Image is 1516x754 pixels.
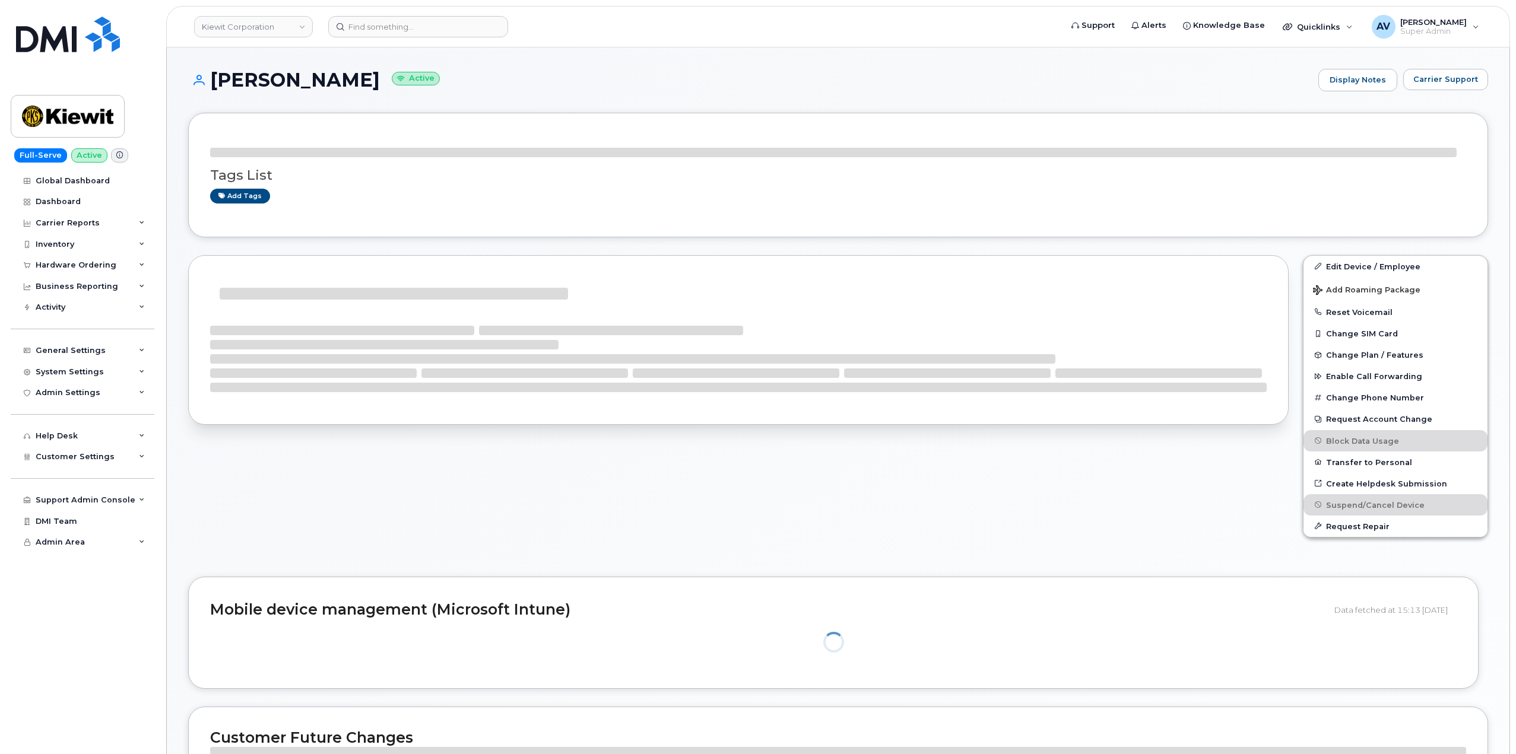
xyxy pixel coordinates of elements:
[1303,277,1488,301] button: Add Roaming Package
[1303,408,1488,430] button: Request Account Change
[1303,365,1488,387] button: Enable Call Forwarding
[392,72,440,85] small: Active
[1413,74,1478,85] span: Carrier Support
[1303,451,1488,473] button: Transfer to Personal
[1303,256,1488,277] a: Edit Device / Employee
[1326,372,1422,381] span: Enable Call Forwarding
[1318,69,1397,91] a: Display Notes
[1303,494,1488,516] button: Suspend/Cancel Device
[1303,344,1488,365] button: Change Plan / Features
[210,602,1325,618] h2: Mobile device management (Microsoft Intune)
[1403,69,1488,90] button: Carrier Support
[1303,387,1488,408] button: Change Phone Number
[1303,516,1488,537] button: Request Repair
[188,69,1312,90] h1: [PERSON_NAME]
[1303,301,1488,323] button: Reset Voicemail
[210,189,270,203] a: Add tags
[1303,323,1488,344] button: Change SIM Card
[1326,351,1423,359] span: Change Plan / Features
[1326,500,1425,509] span: Suspend/Cancel Device
[1334,599,1457,621] div: Data fetched at 15:13 [DATE]
[210,168,1466,183] h3: Tags List
[1303,430,1488,451] button: Block Data Usage
[1313,285,1420,297] span: Add Roaming Package
[1303,473,1488,494] a: Create Helpdesk Submission
[210,728,1466,746] h2: Customer Future Changes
